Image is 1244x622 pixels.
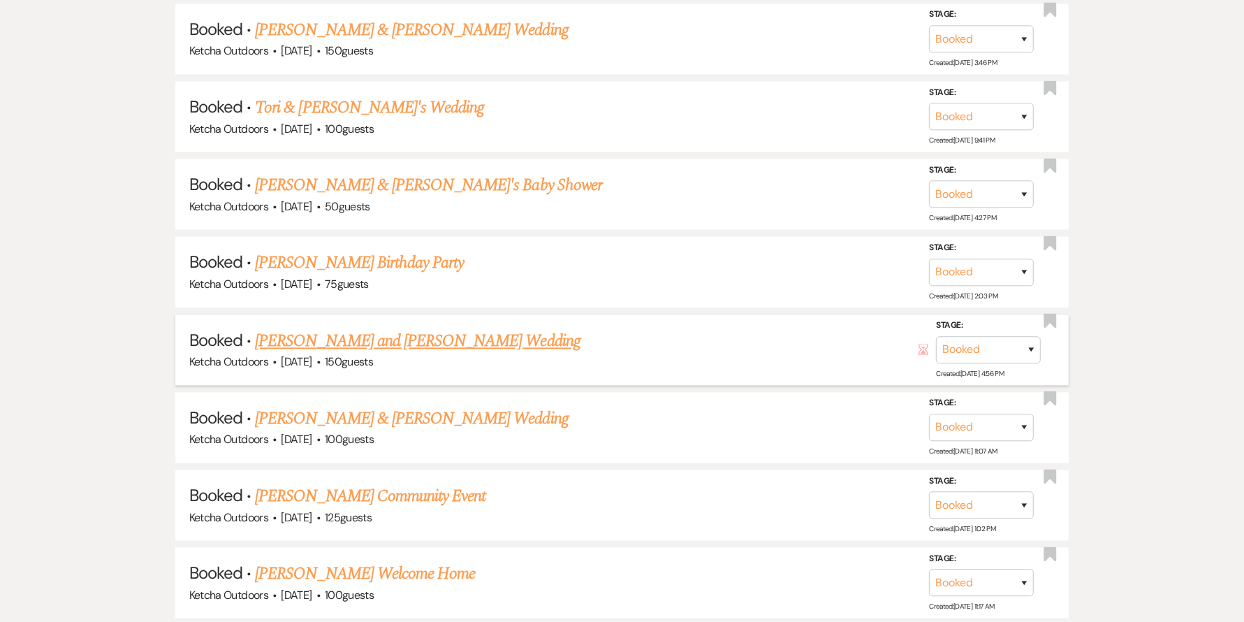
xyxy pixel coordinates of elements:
[325,199,370,214] span: 50 guests
[281,199,312,214] span: [DATE]
[929,396,1034,411] label: Stage:
[929,85,1034,101] label: Stage:
[189,199,268,214] span: Ketcha Outdoors
[255,484,485,509] a: [PERSON_NAME] Community Event
[189,122,268,136] span: Ketcha Outdoors
[189,96,242,117] span: Booked
[929,240,1034,256] label: Stage:
[255,173,602,198] a: [PERSON_NAME] & [PERSON_NAME]'s Baby Shower
[929,7,1034,22] label: Stage:
[929,163,1034,178] label: Stage:
[936,369,1004,378] span: Created: [DATE] 4:56 PM
[325,43,373,58] span: 150 guests
[281,354,312,369] span: [DATE]
[255,406,568,431] a: [PERSON_NAME] & [PERSON_NAME] Wedding
[929,551,1034,567] label: Stage:
[929,447,997,456] span: Created: [DATE] 11:07 AM
[281,43,312,58] span: [DATE]
[281,588,312,602] span: [DATE]
[281,122,312,136] span: [DATE]
[255,95,484,120] a: Tori & [PERSON_NAME]'s Wedding
[281,510,312,525] span: [DATE]
[189,18,242,40] span: Booked
[281,277,312,291] span: [DATE]
[255,328,580,354] a: [PERSON_NAME] and [PERSON_NAME] Wedding
[255,250,464,275] a: [PERSON_NAME] Birthday Party
[929,136,995,145] span: Created: [DATE] 9:41 PM
[255,17,568,43] a: [PERSON_NAME] & [PERSON_NAME] Wedding
[325,432,374,447] span: 100 guests
[189,562,242,584] span: Booked
[189,588,268,602] span: Ketcha Outdoors
[189,277,268,291] span: Ketcha Outdoors
[929,213,996,222] span: Created: [DATE] 4:27 PM
[325,588,374,602] span: 100 guests
[929,58,997,67] span: Created: [DATE] 3:46 PM
[929,473,1034,489] label: Stage:
[189,43,268,58] span: Ketcha Outdoors
[189,407,242,428] span: Booked
[281,432,312,447] span: [DATE]
[325,277,369,291] span: 75 guests
[189,432,268,447] span: Ketcha Outdoors
[189,354,268,369] span: Ketcha Outdoors
[189,173,242,195] span: Booked
[189,484,242,506] span: Booked
[929,291,997,300] span: Created: [DATE] 2:03 PM
[255,561,475,586] a: [PERSON_NAME] Welcome Home
[325,510,372,525] span: 125 guests
[189,329,242,351] span: Booked
[325,354,373,369] span: 150 guests
[929,602,994,611] span: Created: [DATE] 11:17 AM
[325,122,374,136] span: 100 guests
[189,251,242,273] span: Booked
[189,510,268,525] span: Ketcha Outdoors
[936,318,1041,333] label: Stage:
[929,524,995,533] span: Created: [DATE] 1:02 PM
